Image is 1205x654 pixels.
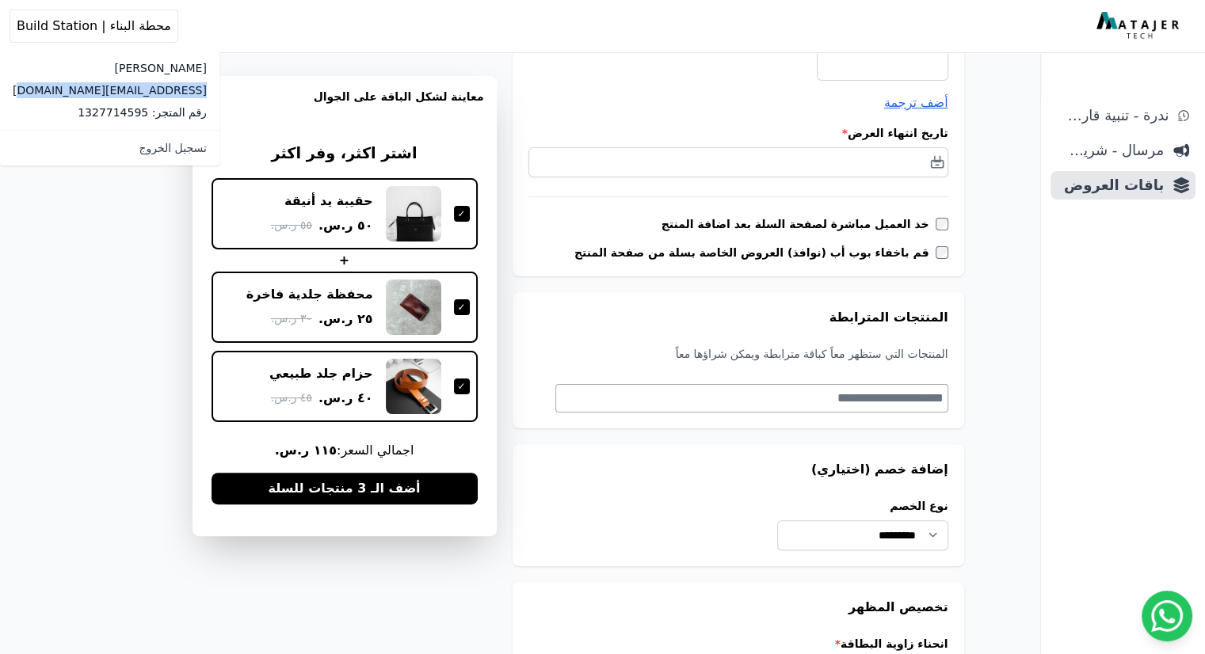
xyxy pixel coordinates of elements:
button: أضف الـ 3 منتجات للسلة [212,473,478,504]
button: محطة البناء | Build Station [10,10,178,43]
p: المنتجات التي ستظهر معاً كباقة مترابطة ويمكن شراؤها معاً [528,346,948,362]
label: نوع الخصم [777,498,948,514]
span: ٥٠ ر.س. [318,216,373,235]
span: أضف الـ 3 منتجات للسلة [268,479,420,498]
span: ٥٥ ر.س. [271,217,312,234]
span: ٤٥ ر.س. [271,390,312,406]
label: قم باخفاء بوب أب (نوافذ) العروض الخاصة بسلة من صفحة المنتج [574,245,936,260]
img: MatajerTech Logo [1096,12,1183,40]
h3: معاينة لشكل الباقة على الجوال [205,89,484,124]
h3: المنتجات المترابطة [528,308,948,327]
span: ٤٠ ر.س. [318,389,373,408]
span: ٣٠ ر.س. [271,310,312,327]
div: حقيبة يد أنيقة [284,192,372,210]
div: حزام جلد طبيعي [269,365,373,382]
p: [PERSON_NAME] [13,60,207,76]
img: حقيبة يد أنيقة [386,186,441,241]
h3: تخصيص المظهر [528,598,948,617]
button: أضف ترجمة [884,93,948,112]
h3: اشتر اكثر، وفر اكثر [212,143,478,165]
label: خذ العميل مباشرة لصفحة السلة بعد اضافة المنتج [662,216,936,232]
p: رقم المتجر: 1327714595 [13,105,207,120]
div: + [212,251,478,270]
p: [EMAIL_ADDRESS][DOMAIN_NAME] [13,82,207,98]
span: محطة البناء | Build Station [17,17,171,36]
img: حزام جلد طبيعي [386,359,441,414]
span: اجمالي السعر: [212,441,478,460]
div: محفظة جلدية فاخرة [246,286,373,303]
img: محفظة جلدية فاخرة [386,279,441,335]
span: مرسال - شريط دعاية [1057,139,1164,162]
label: تاريخ انتهاء العرض [528,125,948,141]
span: ندرة - تنبية قارب علي النفاذ [1057,105,1169,127]
span: أضف ترجمة [884,95,948,110]
h3: إضافة خصم (اختياري) [528,460,948,479]
span: باقات العروض [1057,174,1164,196]
b: ١١٥ ر.س. [275,443,337,458]
label: انحناء زاوية البطاقة [528,636,948,652]
textarea: Search [556,389,944,408]
span: ٢٥ ر.س. [318,310,373,329]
